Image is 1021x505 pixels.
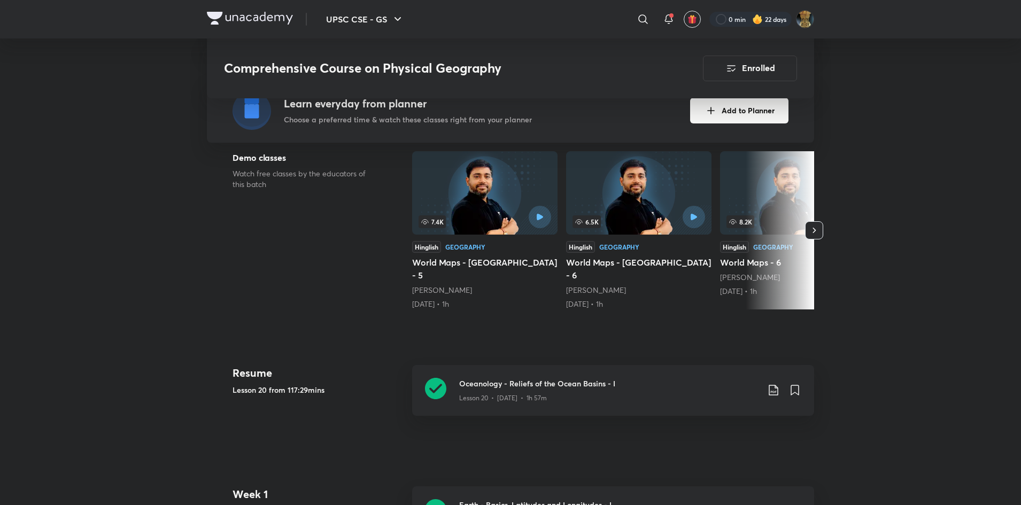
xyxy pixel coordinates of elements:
[566,285,711,296] div: Sudarshan Gurjar
[726,215,754,228] span: 8.2K
[690,98,788,123] button: Add to Planner
[720,272,865,283] div: Sudarshan Gurjar
[284,96,532,112] h4: Learn everyday from planner
[419,215,446,228] span: 7.4K
[224,61,643,76] h3: Comprehensive Course on Physical Geography
[566,256,711,282] h5: World Maps - [GEOGRAPHIC_DATA] - 6
[720,151,865,297] a: World Maps - 6
[459,378,759,389] h3: Oceanology - Reliefs of the Ocean Basins - I
[412,285,472,295] a: [PERSON_NAME]
[720,256,865,269] h5: World Maps - 6
[207,12,293,27] a: Company Logo
[796,10,814,28] img: LOVEPREET Gharu
[233,384,404,395] h5: Lesson 20 from 117:29mins
[412,241,441,253] div: Hinglish
[233,486,404,502] h4: Week 1
[573,215,601,228] span: 6.5K
[566,285,626,295] a: [PERSON_NAME]
[207,12,293,25] img: Company Logo
[412,256,558,282] h5: World Maps - [GEOGRAPHIC_DATA] - 5
[566,241,595,253] div: Hinglish
[412,365,814,429] a: Oceanology - Reliefs of the Ocean Basins - ILesson 20 • [DATE] • 1h 57m
[703,56,797,81] button: Enrolled
[412,299,558,309] div: 21st Apr • 1h
[752,14,763,25] img: streak
[284,114,532,125] p: Choose a preferred time & watch these classes right from your planner
[684,11,701,28] button: avatar
[320,9,411,30] button: UPSC CSE - GS
[233,168,378,190] p: Watch free classes by the educators of this batch
[412,285,558,296] div: Sudarshan Gurjar
[566,299,711,309] div: 23rd Apr • 1h
[720,272,780,282] a: [PERSON_NAME]
[687,14,697,24] img: avatar
[720,241,749,253] div: Hinglish
[566,151,711,309] a: 6.5KHinglishGeographyWorld Maps - [GEOGRAPHIC_DATA] - 6[PERSON_NAME][DATE] • 1h
[720,286,865,297] div: 24th Apr • 1h
[599,244,639,250] div: Geography
[566,151,711,309] a: World Maps - Africa - 6
[445,244,485,250] div: Geography
[412,151,558,309] a: World Maps - Africa - 5
[459,393,547,403] p: Lesson 20 • [DATE] • 1h 57m
[233,151,378,164] h5: Demo classes
[233,365,404,381] h4: Resume
[720,151,865,297] a: 8.2KHinglishGeographyWorld Maps - 6[PERSON_NAME][DATE] • 1h
[412,151,558,309] a: 7.4KHinglishGeographyWorld Maps - [GEOGRAPHIC_DATA] - 5[PERSON_NAME][DATE] • 1h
